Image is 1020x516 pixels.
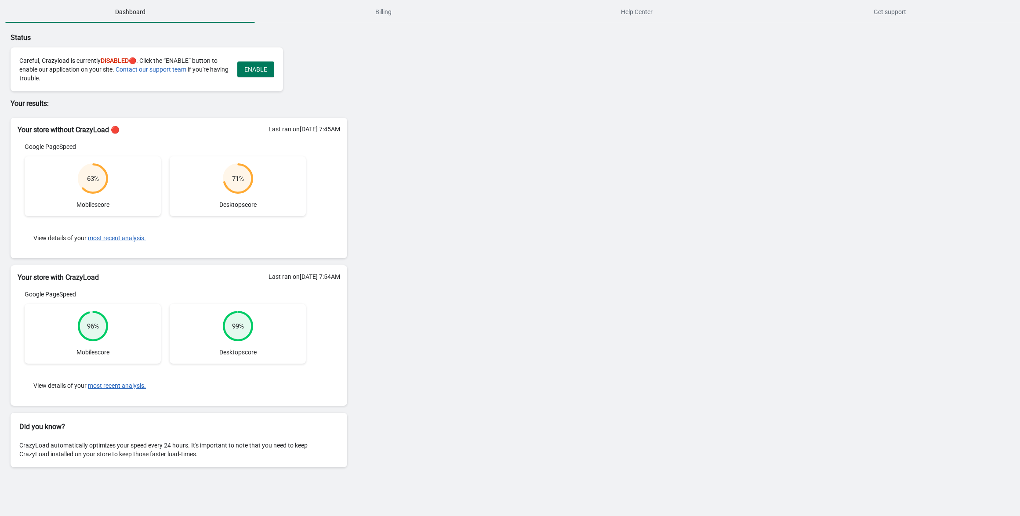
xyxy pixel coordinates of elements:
[11,32,347,43] p: Status
[244,66,267,73] span: ENABLE
[170,304,306,364] div: Desktop score
[116,66,186,73] a: Contact our support team
[25,142,306,151] div: Google PageSpeed
[232,174,244,183] div: 71 %
[88,382,146,389] button: most recent analysis.
[18,125,340,135] h2: Your store without CrazyLoad 🔴
[11,98,347,109] p: Your results:
[25,225,306,251] div: View details of your
[5,4,255,20] span: Dashboard
[25,156,161,216] div: Mobile score
[4,0,257,23] button: Dashboard
[232,322,244,331] div: 99 %
[19,56,229,83] div: Careful, Crazyload is currently 🔴. Click the “ENABLE” button to enable our application on your si...
[25,304,161,364] div: Mobile score
[765,4,1015,20] span: Get support
[25,290,306,299] div: Google PageSpeed
[512,4,762,20] span: Help Center
[11,432,347,467] div: CrazyLoad automatically optimizes your speed every 24 hours. It's important to note that you need...
[87,174,99,183] div: 63 %
[258,4,508,20] span: Billing
[18,272,340,283] h2: Your store with CrazyLoad
[101,57,129,64] span: DISABLED
[19,422,338,432] h2: Did you know?
[88,235,146,242] button: most recent analysis.
[87,322,99,331] div: 96 %
[170,156,306,216] div: Desktop score
[269,125,340,134] div: Last ran on [DATE] 7:45AM
[237,61,274,77] button: ENABLE
[269,272,340,281] div: Last ran on [DATE] 7:54AM
[25,372,306,399] div: View details of your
